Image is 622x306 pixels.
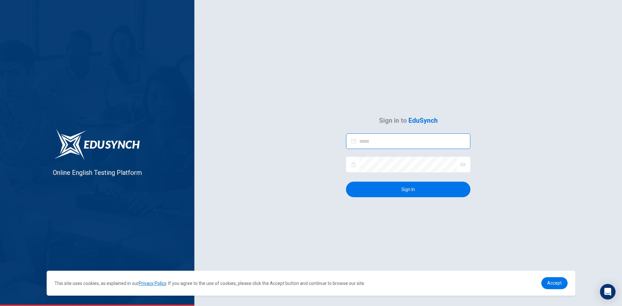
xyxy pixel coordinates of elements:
div: Open Intercom Messenger [600,284,616,300]
button: Sign In [346,182,470,197]
h4: Sign in to [346,115,470,126]
div: cookieconsent [47,271,575,296]
strong: EduSynch [409,117,438,124]
span: Online English Testing Platform [53,169,142,176]
img: logo [54,129,140,161]
span: Accept [547,280,562,286]
a: Privacy Policy [139,281,166,286]
span: This site uses cookies, as explained in our . If you agree to the use of cookies, please click th... [54,281,365,286]
a: dismiss cookie message [541,277,568,289]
